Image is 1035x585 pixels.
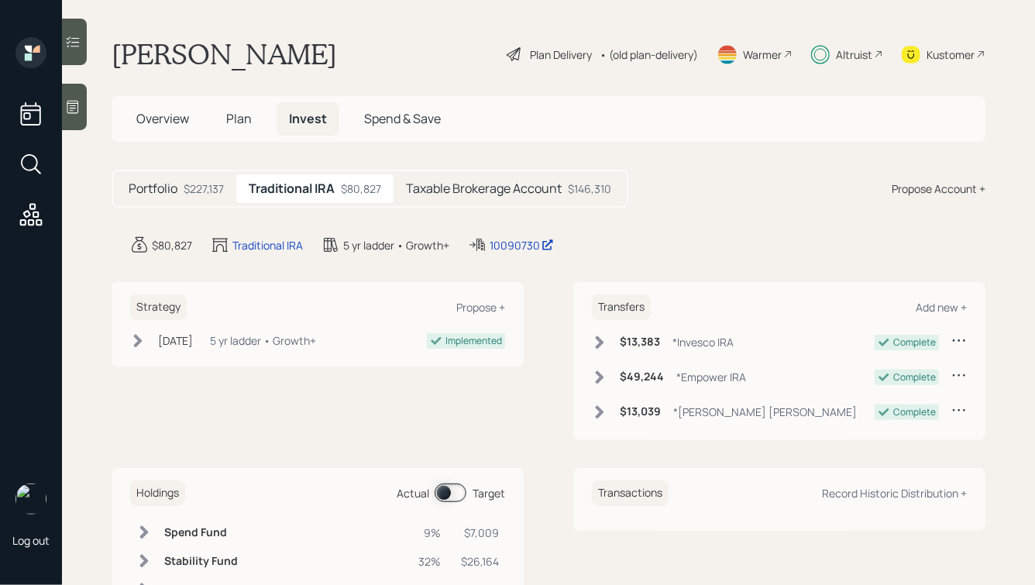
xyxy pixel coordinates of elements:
[249,181,335,196] h5: Traditional IRA
[459,525,499,541] div: $7,009
[136,110,189,127] span: Overview
[893,370,936,384] div: Complete
[164,555,238,568] h6: Stability Fund
[226,110,252,127] span: Plan
[892,181,985,197] div: Propose Account +
[152,237,192,253] div: $80,827
[916,300,967,315] div: Add new +
[130,294,187,320] h6: Strategy
[600,46,698,63] div: • (old plan-delivery)
[893,405,936,419] div: Complete
[341,181,381,197] div: $80,827
[232,237,303,253] div: Traditional IRA
[158,332,193,349] div: [DATE]
[130,480,185,506] h6: Holdings
[822,486,967,501] div: Record Historic Distribution +
[456,300,505,315] div: Propose +
[473,485,505,501] div: Target
[129,181,177,196] h5: Portfolio
[620,370,664,384] h6: $49,244
[676,369,746,385] div: *Empower IRA
[184,181,224,197] div: $227,137
[927,46,975,63] div: Kustomer
[15,483,46,514] img: hunter_neumayer.jpg
[592,294,651,320] h6: Transfers
[672,334,734,350] div: *Invesco IRA
[592,480,669,506] h6: Transactions
[673,404,857,420] div: *[PERSON_NAME] [PERSON_NAME]
[530,46,592,63] div: Plan Delivery
[12,533,50,548] div: Log out
[836,46,872,63] div: Altruist
[210,332,316,349] div: 5 yr ladder • Growth+
[418,525,441,541] div: 9%
[289,110,327,127] span: Invest
[490,237,554,253] div: 10090730
[164,526,238,539] h6: Spend Fund
[568,181,611,197] div: $146,310
[743,46,782,63] div: Warmer
[343,237,449,253] div: 5 yr ladder • Growth+
[406,181,562,196] h5: Taxable Brokerage Account
[620,405,661,418] h6: $13,039
[893,336,936,349] div: Complete
[459,553,499,570] div: $26,164
[445,334,502,348] div: Implemented
[397,485,429,501] div: Actual
[620,336,660,349] h6: $13,383
[112,37,337,71] h1: [PERSON_NAME]
[418,553,441,570] div: 32%
[364,110,441,127] span: Spend & Save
